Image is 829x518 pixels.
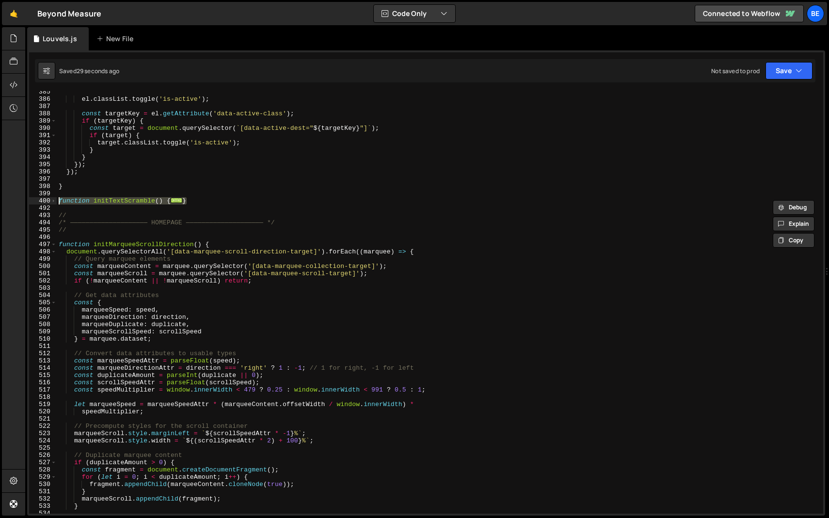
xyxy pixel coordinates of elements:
[29,415,57,423] div: 521
[29,386,57,393] div: 517
[29,306,57,314] div: 506
[29,292,57,299] div: 504
[29,328,57,335] div: 509
[29,437,57,444] div: 524
[29,430,57,437] div: 523
[29,204,57,212] div: 492
[29,110,57,117] div: 388
[29,103,57,110] div: 387
[96,34,137,44] div: New File
[77,67,119,75] div: 29 seconds ago
[2,2,26,25] a: 🤙
[29,350,57,357] div: 512
[29,488,57,495] div: 531
[29,95,57,103] div: 386
[29,495,57,502] div: 532
[29,175,57,183] div: 397
[29,423,57,430] div: 522
[711,67,760,75] div: Not saved to prod
[773,233,814,248] button: Copy
[765,62,813,79] button: Save
[29,408,57,415] div: 520
[374,5,455,22] button: Code Only
[37,8,101,19] div: Beyond Measure
[29,190,57,197] div: 399
[773,200,814,215] button: Debug
[29,299,57,306] div: 505
[29,343,57,350] div: 511
[29,284,57,292] div: 503
[29,270,57,277] div: 501
[29,241,57,248] div: 497
[29,321,57,328] div: 508
[29,502,57,510] div: 533
[59,67,119,75] div: Saved
[29,263,57,270] div: 500
[29,161,57,168] div: 395
[29,248,57,255] div: 498
[29,459,57,466] div: 527
[695,5,804,22] a: Connected to Webflow
[29,212,57,219] div: 493
[29,139,57,146] div: 392
[773,217,814,231] button: Explain
[29,466,57,473] div: 528
[29,401,57,408] div: 519
[29,125,57,132] div: 390
[29,168,57,175] div: 396
[43,34,77,44] div: Louvels.js
[29,335,57,343] div: 510
[29,154,57,161] div: 394
[29,444,57,452] div: 525
[29,473,57,481] div: 529
[29,379,57,386] div: 516
[171,198,182,203] span: ...
[29,510,57,517] div: 534
[29,393,57,401] div: 518
[29,197,57,204] div: 400
[29,452,57,459] div: 526
[29,219,57,226] div: 494
[29,183,57,190] div: 398
[29,226,57,234] div: 495
[29,255,57,263] div: 499
[29,132,57,139] div: 391
[29,372,57,379] div: 515
[29,364,57,372] div: 514
[29,88,57,95] div: 385
[29,234,57,241] div: 496
[29,481,57,488] div: 530
[29,117,57,125] div: 389
[29,314,57,321] div: 507
[29,277,57,284] div: 502
[807,5,824,22] a: Be
[29,357,57,364] div: 513
[29,146,57,154] div: 393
